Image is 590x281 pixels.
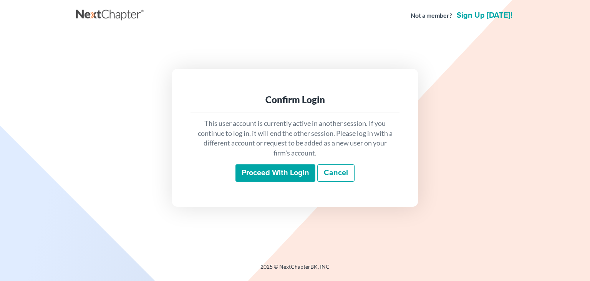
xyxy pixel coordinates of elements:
p: This user account is currently active in another session. If you continue to log in, it will end ... [197,119,393,158]
div: 2025 © NextChapterBK, INC [76,263,514,277]
input: Proceed with login [235,164,315,182]
strong: Not a member? [411,11,452,20]
a: Sign up [DATE]! [455,12,514,19]
a: Cancel [317,164,355,182]
div: Confirm Login [197,94,393,106]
